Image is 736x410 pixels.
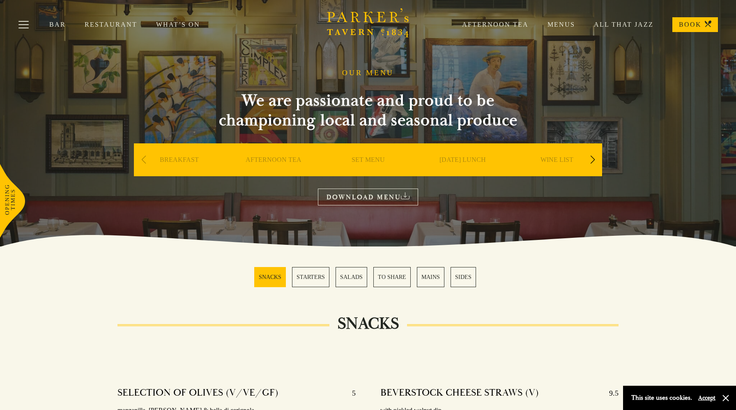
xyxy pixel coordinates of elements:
[417,267,444,287] a: 5 / 6
[439,156,486,189] a: [DATE] LUNCH
[292,267,329,287] a: 2 / 6
[380,387,539,400] h4: BEVERSTOCK CHEESE STRAWS (V)
[352,156,385,189] a: SET MENU
[512,143,602,201] div: 5 / 9
[587,151,598,169] div: Next slide
[722,394,730,402] button: Close and accept
[246,156,301,189] a: AFTERNOON TEA
[698,394,715,402] button: Accept
[451,267,476,287] a: 6 / 6
[344,387,356,400] p: 5
[373,267,411,287] a: 4 / 6
[160,156,199,189] a: BREAKFAST
[138,151,149,169] div: Previous slide
[342,69,394,78] h1: OUR MENU
[323,143,413,201] div: 3 / 9
[117,387,278,400] h4: SELECTION OF OLIVES (V/VE/GF)
[336,267,367,287] a: 3 / 6
[417,143,508,201] div: 4 / 9
[134,143,224,201] div: 1 / 9
[228,143,319,201] div: 2 / 9
[601,387,619,400] p: 9.5
[540,156,573,189] a: WINE LIST
[329,314,407,334] h2: SNACKS
[318,189,418,205] a: DOWNLOAD MENU
[204,91,532,130] h2: We are passionate and proud to be championing local and seasonal produce
[254,267,286,287] a: 1 / 6
[631,392,692,404] p: This site uses cookies.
